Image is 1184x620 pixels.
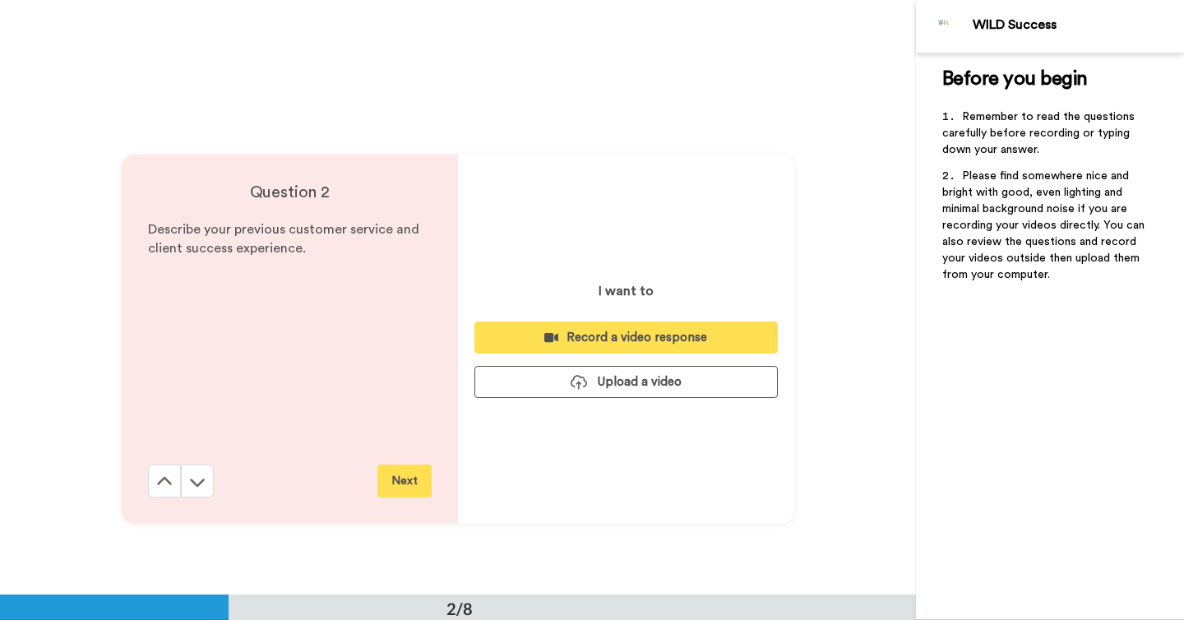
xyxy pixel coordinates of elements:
[420,597,499,620] div: 2/8
[474,322,778,354] button: Record a video response
[148,223,423,255] span: Describe your previous customer service and client success experience.
[488,329,765,346] div: Record a video response
[925,7,964,46] img: Profile Image
[377,465,432,497] button: Next
[599,281,654,301] p: I want to
[942,170,1148,280] span: Please find somewhere nice and bright with good, even lighting and minimal background noise if yo...
[474,366,778,398] button: Upload a video
[973,17,1183,33] div: WILD Success
[942,111,1138,155] span: Remember to read the questions carefully before recording or typing down your answer.
[942,69,1088,89] span: Before you begin
[148,181,432,204] h4: Question 2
